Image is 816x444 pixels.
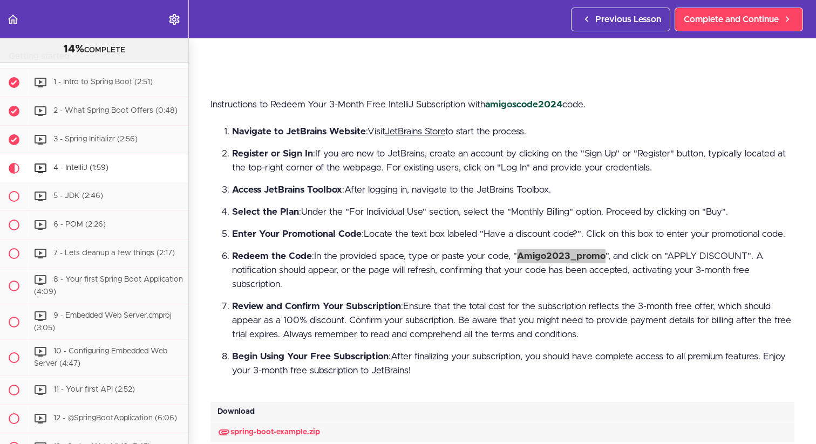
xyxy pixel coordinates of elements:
[232,207,299,216] strong: Select the Plan
[389,352,391,361] span: :
[232,299,794,341] li: Ensure that the total cost for the subscription reflects the 3-month free offer, which should app...
[401,302,403,311] span: :
[232,229,362,238] strong: Enter Your Promotional Code
[366,127,368,136] span: :
[232,352,389,361] strong: Begin Using Your Free Subscription
[675,8,803,31] a: Complete and Continue
[232,149,313,158] strong: Register or Sign In
[217,426,230,439] svg: Download
[517,251,606,261] strong: Amigo2023_promo
[34,312,172,332] span: 9 - Embedded Web Server.cmproj (3:05)
[13,43,175,57] div: COMPLETE
[53,78,153,86] span: 1 - Intro to Spring Boot (2:51)
[232,350,794,378] li: After finalizing your subscription, you should have complete access to all premium features. Enjo...
[53,107,178,114] span: 2 - What Spring Boot Offers (0:48)
[6,13,19,26] svg: Back to course curriculum
[232,227,794,241] li: Locate the text box labeled "Have a discount code?". Click on this box to enter your promotional ...
[312,251,314,261] span: :
[595,13,661,26] span: Previous Lesson
[232,127,366,136] strong: Navigate to JetBrains Website
[210,100,485,109] span: Instructions to Redeem Your 3-Month Free IntelliJ Subscription with
[232,147,794,175] li: If you are new to JetBrains, create an account by clicking on the "Sign Up" or "Register" button,...
[232,249,794,291] li: In the provided space, type or paste your code, " ", and click on "APPLY DISCOUNT". A notificatio...
[217,428,320,436] a: Downloadspring-boot-example.zip
[53,386,135,393] span: 11 - Your first API (2:52)
[53,192,103,200] span: 5 - JDK (2:46)
[232,185,342,194] strong: Access JetBrains Toolbox
[342,185,344,194] span: :
[571,8,670,31] a: Previous Lesson
[53,249,175,257] span: 7 - Lets cleanup a few things (2:17)
[299,207,301,216] span: :
[210,402,794,422] div: Download
[34,276,183,296] span: 8 - Your first Spring Boot Application (4:09)
[53,221,106,228] span: 6 - POM (2:26)
[53,414,177,422] span: 12 - @SpringBootApplication (6:06)
[210,97,794,113] p: code.
[63,44,84,54] span: 14%
[53,135,138,143] span: 3 - Spring Initializr (2:56)
[232,302,401,311] strong: Review and Confirm Your Subscription
[232,205,794,219] li: Under the "For Individual Use" section, select the "Monthly Billing" option. Proceed by clicking ...
[232,125,794,139] li: Visit to start the process.
[385,127,445,136] a: JetBrains Store
[53,164,108,172] span: 4 - IntelliJ (1:59)
[313,149,315,158] span: :
[485,100,562,109] strong: amigoscode2024
[232,251,312,261] strong: Redeem the Code
[362,229,364,238] span: :
[34,348,167,368] span: 10 - Configuring Embedded Web Server (4:47)
[168,13,181,26] svg: Settings Menu
[232,183,794,197] li: After logging in, navigate to the JetBrains Toolbox.
[684,13,779,26] span: Complete and Continue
